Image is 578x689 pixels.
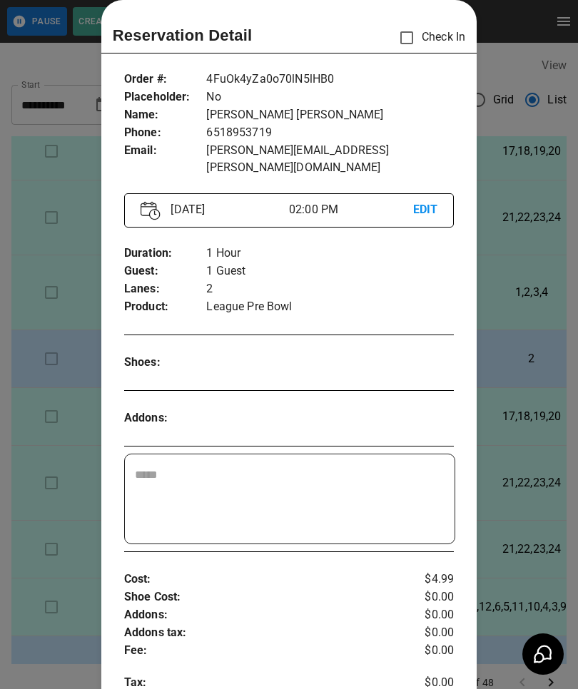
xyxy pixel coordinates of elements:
p: Placeholder : [124,88,207,106]
p: Addons tax : [124,624,399,642]
p: Check In [392,23,465,53]
p: Lanes : [124,280,207,298]
p: 1 Hour [206,245,454,262]
p: [PERSON_NAME][EMAIL_ADDRESS][PERSON_NAME][DOMAIN_NAME] [206,142,454,176]
p: $4.99 [399,571,454,588]
p: 6518953719 [206,124,454,142]
p: 02:00 PM [289,201,413,218]
p: Fee : [124,642,399,660]
p: Shoe Cost : [124,588,399,606]
p: League Pre Bowl [206,298,454,316]
p: EDIT [413,201,438,219]
p: Duration : [124,245,207,262]
p: $0.00 [399,588,454,606]
p: Guest : [124,262,207,280]
p: Cost : [124,571,399,588]
p: Addons : [124,409,207,427]
p: 4FuOk4yZa0o70lN5lHB0 [206,71,454,88]
img: Vector [141,201,161,220]
p: Product : [124,298,207,316]
p: Phone : [124,124,207,142]
p: Addons : [124,606,399,624]
p: $0.00 [399,624,454,642]
p: Name : [124,106,207,124]
p: No [206,88,454,106]
p: Order # : [124,71,207,88]
p: 2 [206,280,454,298]
p: 1 Guest [206,262,454,280]
p: $0.00 [399,606,454,624]
p: Shoes : [124,354,207,372]
p: Email : [124,142,207,160]
p: [DATE] [165,201,289,218]
p: Reservation Detail [113,24,253,47]
p: $0.00 [399,642,454,660]
p: [PERSON_NAME] [PERSON_NAME] [206,106,454,124]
